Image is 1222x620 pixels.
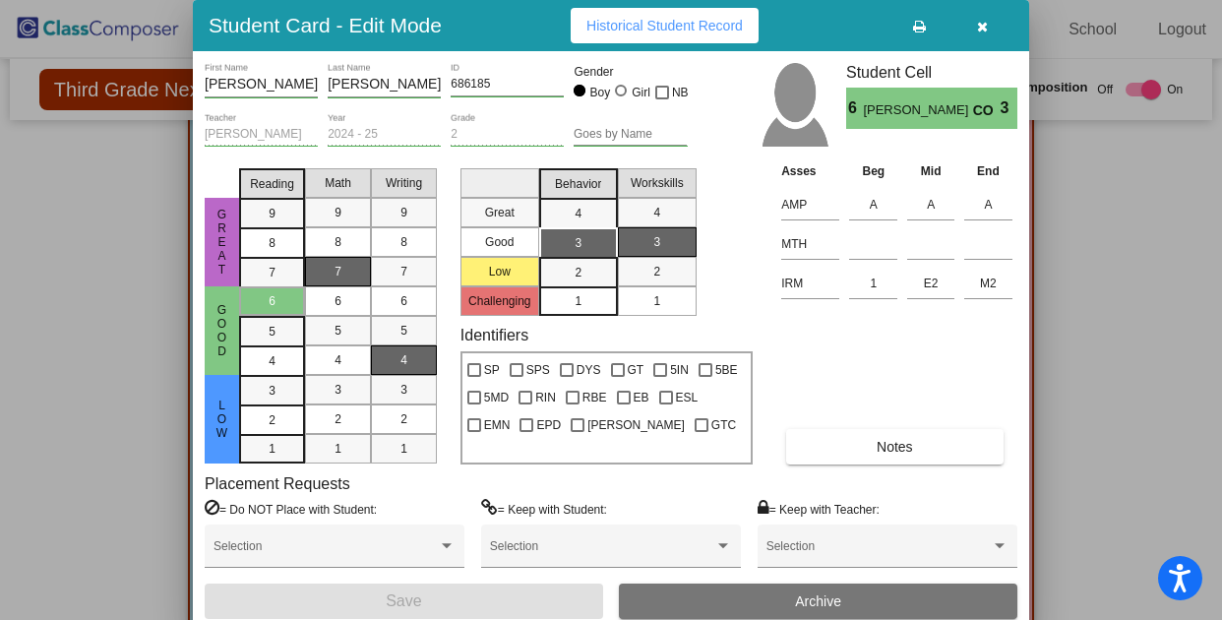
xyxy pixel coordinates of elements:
[844,160,902,182] th: Beg
[400,440,407,458] span: 1
[715,358,738,382] span: 5BE
[973,100,1001,121] span: CO
[335,292,341,310] span: 6
[335,322,341,340] span: 5
[863,100,972,121] span: [PERSON_NAME]
[214,399,231,440] span: Low
[634,386,649,409] span: EB
[526,358,550,382] span: SPS
[577,358,601,382] span: DYS
[653,292,660,310] span: 1
[386,592,421,609] span: Save
[902,160,959,182] th: Mid
[484,386,509,409] span: 5MD
[877,439,913,455] span: Notes
[628,358,644,382] span: GT
[575,292,581,310] span: 1
[335,381,341,399] span: 3
[574,128,687,142] input: goes by name
[335,263,341,280] span: 7
[328,128,441,142] input: year
[758,499,880,519] label: = Keep with Teacher:
[400,292,407,310] span: 6
[587,413,685,437] span: [PERSON_NAME]
[214,303,231,358] span: Good
[631,84,650,101] div: Girl
[582,386,607,409] span: RBE
[535,386,556,409] span: RIN
[672,81,689,104] span: NB
[269,440,275,458] span: 1
[205,474,350,493] label: Placement Requests
[776,160,844,182] th: Asses
[400,351,407,369] span: 4
[400,381,407,399] span: 3
[400,410,407,428] span: 2
[481,499,607,519] label: = Keep with Student:
[269,352,275,370] span: 4
[586,18,743,33] span: Historical Student Record
[786,429,1003,465] button: Notes
[653,233,660,251] span: 3
[269,292,275,310] span: 6
[335,440,341,458] span: 1
[711,413,736,437] span: GTC
[335,233,341,251] span: 8
[400,204,407,221] span: 9
[335,410,341,428] span: 2
[575,205,581,222] span: 4
[451,78,564,92] input: Enter ID
[335,351,341,369] span: 4
[484,358,500,382] span: SP
[335,204,341,221] span: 9
[589,84,611,101] div: Boy
[205,128,318,142] input: teacher
[214,208,231,277] span: Great
[269,264,275,281] span: 7
[1001,96,1017,120] span: 3
[269,205,275,222] span: 9
[781,269,839,298] input: assessment
[250,175,294,193] span: Reading
[781,229,839,259] input: assessment
[670,358,689,382] span: 5IN
[631,174,684,192] span: Workskills
[555,175,601,193] span: Behavior
[846,96,863,120] span: 6
[781,190,839,219] input: assessment
[400,233,407,251] span: 8
[575,234,581,252] span: 3
[269,323,275,341] span: 5
[484,413,511,437] span: EMN
[653,204,660,221] span: 4
[269,382,275,400] span: 3
[400,263,407,280] span: 7
[619,584,1017,619] button: Archive
[451,128,564,142] input: grade
[575,264,581,281] span: 2
[269,234,275,252] span: 8
[209,13,442,37] h3: Student Card - Edit Mode
[386,174,422,192] span: Writing
[205,584,603,619] button: Save
[574,63,687,81] mat-label: Gender
[269,411,275,429] span: 2
[846,63,1017,82] h3: Student Cell
[571,8,759,43] button: Historical Student Record
[959,160,1017,182] th: End
[325,174,351,192] span: Math
[400,322,407,340] span: 5
[460,326,528,344] label: Identifiers
[795,593,841,609] span: Archive
[536,413,561,437] span: EPD
[205,499,377,519] label: = Do NOT Place with Student:
[653,263,660,280] span: 2
[676,386,699,409] span: ESL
